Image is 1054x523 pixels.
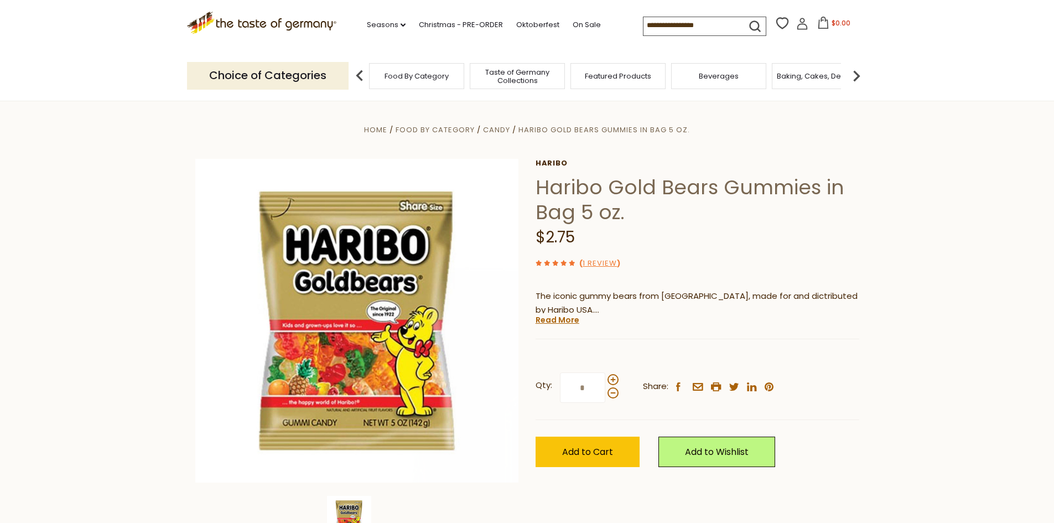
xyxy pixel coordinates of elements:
[536,159,859,168] a: Haribo
[518,125,690,135] a: Haribo Gold Bears Gummies in Bag 5 oz.
[483,125,510,135] a: Candy
[536,289,859,317] p: The iconic gummy bears from [GEOGRAPHIC_DATA], made for and dictributed by Haribo USA.
[396,125,475,135] a: Food By Category
[560,372,605,403] input: Qty:
[573,19,601,31] a: On Sale
[585,72,651,80] a: Featured Products
[658,437,775,467] a: Add to Wishlist
[583,258,617,270] a: 1 Review
[832,18,850,28] span: $0.00
[536,314,579,325] a: Read More
[579,258,620,268] span: ( )
[777,72,863,80] a: Baking, Cakes, Desserts
[516,19,559,31] a: Oktoberfest
[699,72,739,80] a: Beverages
[845,65,868,87] img: next arrow
[643,380,668,393] span: Share:
[536,379,552,392] strong: Qty:
[187,62,349,89] p: Choice of Categories
[367,19,406,31] a: Seasons
[536,226,575,248] span: $2.75
[562,446,613,458] span: Add to Cart
[349,65,371,87] img: previous arrow
[364,125,387,135] a: Home
[385,72,449,80] a: Food By Category
[195,159,519,483] img: Haribo Gold Bears Gummies in Bag
[811,17,858,33] button: $0.00
[536,175,859,225] h1: Haribo Gold Bears Gummies in Bag 5 oz.
[536,437,640,467] button: Add to Cart
[419,19,503,31] a: Christmas - PRE-ORDER
[473,68,562,85] a: Taste of Germany Collections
